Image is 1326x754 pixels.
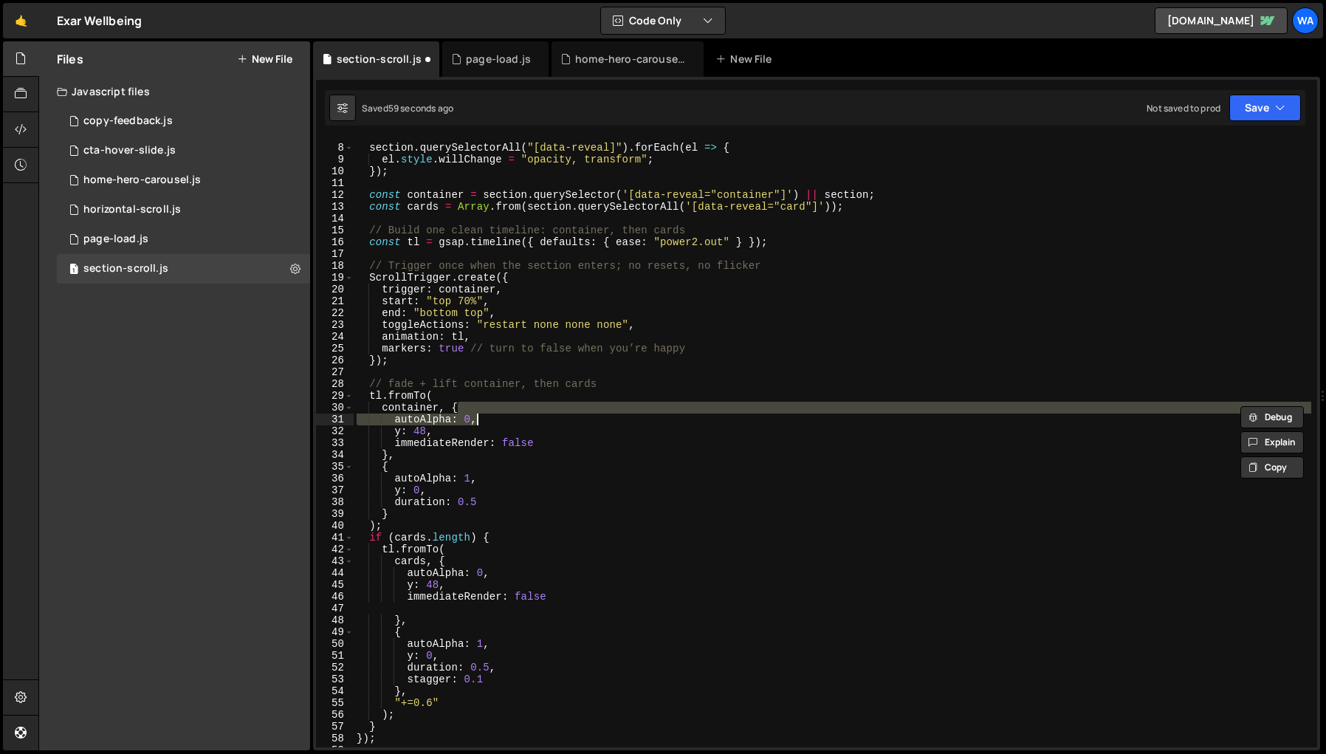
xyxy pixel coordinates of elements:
[1240,431,1304,453] button: Explain
[83,233,148,246] div: page-load.js
[1240,456,1304,479] button: Copy
[316,532,354,544] div: 41
[316,579,354,591] div: 45
[316,591,354,603] div: 46
[237,53,292,65] button: New File
[316,662,354,674] div: 52
[316,674,354,685] div: 53
[316,520,354,532] div: 40
[316,567,354,579] div: 44
[316,508,354,520] div: 39
[316,213,354,225] div: 14
[316,402,354,414] div: 30
[316,473,354,484] div: 36
[316,201,354,213] div: 13
[316,496,354,508] div: 38
[316,544,354,555] div: 42
[57,225,310,254] div: 16122/44105.js
[316,685,354,697] div: 54
[83,144,176,157] div: cta-hover-slide.js
[362,102,453,114] div: Saved
[316,449,354,461] div: 34
[316,721,354,733] div: 57
[316,366,354,378] div: 27
[316,236,354,248] div: 16
[316,390,354,402] div: 29
[316,331,354,343] div: 24
[316,650,354,662] div: 51
[316,354,354,366] div: 26
[316,142,354,154] div: 8
[601,7,725,34] button: Code Only
[316,165,354,177] div: 10
[1292,7,1319,34] a: wa
[57,195,310,225] div: 16122/45071.js
[316,461,354,473] div: 35
[715,52,777,66] div: New File
[1147,102,1220,114] div: Not saved to prod
[466,52,531,66] div: page-load.js
[3,3,39,38] a: 🤙
[316,343,354,354] div: 25
[316,378,354,390] div: 28
[316,295,354,307] div: 21
[316,437,354,449] div: 33
[1155,7,1288,34] a: [DOMAIN_NAME]
[57,51,83,67] h2: Files
[1229,95,1301,121] button: Save
[316,638,354,650] div: 50
[337,52,422,66] div: section-scroll.js
[316,272,354,284] div: 19
[69,264,78,276] span: 1
[316,177,354,189] div: 11
[316,307,354,319] div: 22
[316,154,354,165] div: 9
[316,484,354,496] div: 37
[388,102,453,114] div: 59 seconds ago
[316,189,354,201] div: 12
[39,77,310,106] div: Javascript files
[83,174,201,187] div: home-hero-carousel.js
[316,248,354,260] div: 17
[575,52,686,66] div: home-hero-carousel.js
[1240,406,1304,428] button: Debug
[316,260,354,272] div: 18
[316,425,354,437] div: 32
[316,614,354,626] div: 48
[316,697,354,709] div: 55
[57,136,310,165] div: 16122/44019.js
[57,165,310,195] div: 16122/43585.js
[57,12,142,30] div: Exar Wellbeing
[316,709,354,721] div: 56
[316,414,354,425] div: 31
[316,225,354,236] div: 15
[316,284,354,295] div: 20
[316,733,354,744] div: 58
[83,203,181,216] div: horizontal-scroll.js
[83,262,168,275] div: section-scroll.js
[316,555,354,567] div: 43
[57,106,310,136] div: 16122/43314.js
[57,254,310,284] div: 16122/45830.js
[316,319,354,331] div: 23
[316,626,354,638] div: 49
[83,114,173,128] div: copy-feedback.js
[316,603,354,614] div: 47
